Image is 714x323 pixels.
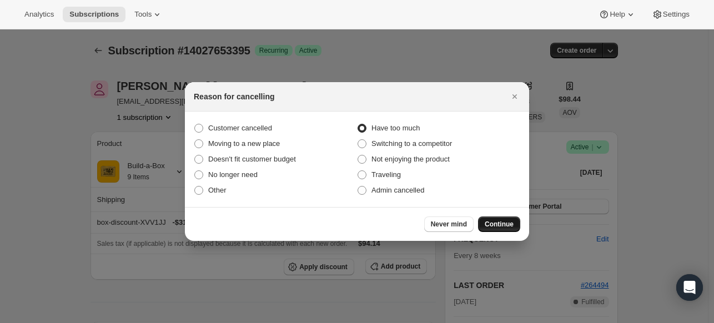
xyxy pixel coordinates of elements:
span: Analytics [24,10,54,19]
span: No longer need [208,170,258,179]
span: Help [610,10,625,19]
span: Traveling [371,170,401,179]
span: Subscriptions [69,10,119,19]
span: Customer cancelled [208,124,272,132]
button: Continue [478,216,520,232]
span: Switching to a competitor [371,139,452,148]
span: Continue [485,220,514,229]
span: Tools [134,10,152,19]
span: Settings [663,10,690,19]
div: Open Intercom Messenger [676,274,703,301]
button: Tools [128,7,169,22]
span: Moving to a new place [208,139,280,148]
span: Not enjoying the product [371,155,450,163]
button: Subscriptions [63,7,125,22]
span: Other [208,186,227,194]
span: Doesn't fit customer budget [208,155,296,163]
button: Settings [645,7,696,22]
button: Analytics [18,7,61,22]
button: Close [507,89,522,104]
button: Never mind [424,216,474,232]
button: Help [592,7,642,22]
span: Admin cancelled [371,186,424,194]
h2: Reason for cancelling [194,91,274,102]
span: Never mind [431,220,467,229]
span: Have too much [371,124,420,132]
